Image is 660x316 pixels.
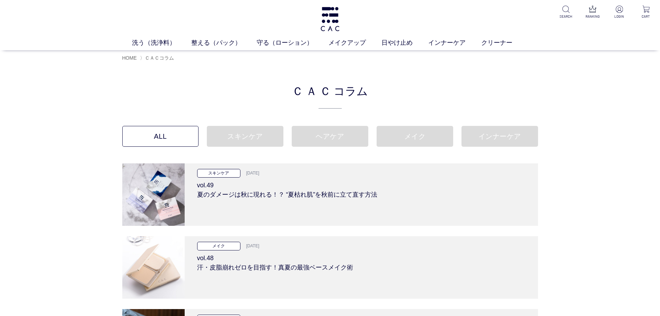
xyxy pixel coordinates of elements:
[611,14,628,19] p: LOGIN
[257,38,328,48] a: 守る（ローション）
[637,14,654,19] p: CART
[122,55,137,61] a: HOME
[197,169,240,178] p: スキンケア
[461,126,538,147] a: インナーケア
[122,126,199,147] a: ALL
[122,82,538,109] h2: ＣＡＣ
[584,6,601,19] a: RANKING
[334,82,368,99] span: コラム
[557,14,574,19] p: SEARCH
[197,250,526,272] h3: vol.48 汗・皮脂崩れゼロを目指す！真夏の最強ベースメイク術
[377,126,453,147] a: メイク
[292,126,368,147] a: ヘアケア
[140,55,176,61] li: 〉
[197,242,240,250] p: メイク
[637,6,654,19] a: CART
[584,14,601,19] p: RANKING
[381,38,428,48] a: 日やけ止め
[191,38,257,48] a: 整える（パック）
[557,6,574,19] a: SEARCH
[145,55,174,61] a: ＣＡＣコラム
[428,38,481,48] a: インナーケア
[132,38,191,48] a: 洗う（洗浄料）
[319,7,341,31] img: logo
[242,242,259,250] p: [DATE]
[122,236,538,299] a: 汗・皮脂崩れゼロを目指す！真夏の最強ベースメイク術 メイク [DATE] vol.48汗・皮脂崩れゼロを目指す！真夏の最強ベースメイク術
[122,163,185,226] img: 夏のダメージは秋に現れる！？ “夏枯れ肌”を秋前に立て直す方法
[122,163,538,226] a: 夏のダメージは秋に現れる！？ “夏枯れ肌”を秋前に立て直す方法 スキンケア [DATE] vol.49夏のダメージは秋に現れる！？ “夏枯れ肌”を秋前に立て直す方法
[242,170,259,177] p: [DATE]
[122,236,185,299] img: 汗・皮脂崩れゼロを目指す！真夏の最強ベースメイク術
[328,38,381,48] a: メイクアップ
[197,178,526,199] h3: vol.49 夏のダメージは秋に現れる！？ “夏枯れ肌”を秋前に立て直す方法
[611,6,628,19] a: LOGIN
[207,126,283,147] a: スキンケア
[481,38,528,48] a: クリーナー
